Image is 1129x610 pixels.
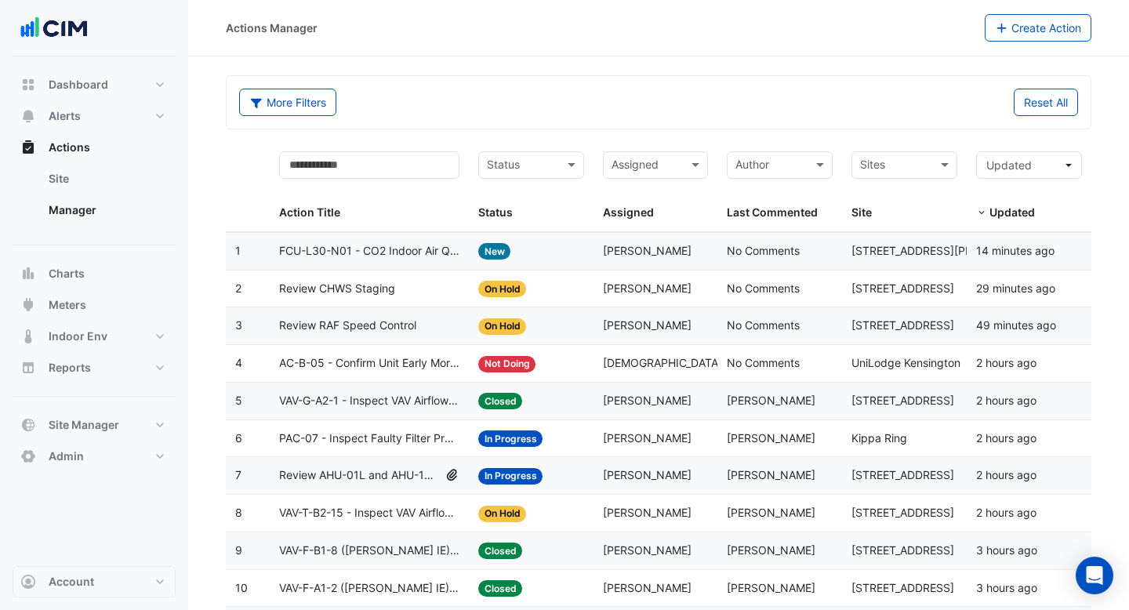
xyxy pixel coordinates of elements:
span: Site Manager [49,417,119,433]
span: Actions [49,140,90,155]
span: VAV-T-B2-15 - Inspect VAV Airflow Block [279,504,459,522]
span: On Hold [478,281,527,297]
span: 2025-10-10T12:19:05.937 [976,394,1036,407]
span: 6 [235,431,242,445]
span: On Hold [478,506,527,522]
span: [PERSON_NAME] [727,581,815,594]
span: 2025-10-10T11:25:21.289 [976,506,1036,519]
span: [PERSON_NAME] [603,431,692,445]
span: [PERSON_NAME] [727,506,815,519]
span: Status [478,205,513,219]
span: [STREET_ADDRESS] [851,543,954,557]
span: 2025-10-10T11:22:41.343 [976,543,1037,557]
span: Charts [49,266,85,281]
button: Indoor Env [13,321,176,352]
span: 3 [235,318,242,332]
span: Meters [49,297,86,313]
span: Account [49,574,94,590]
span: No Comments [727,318,800,332]
span: New [478,243,511,260]
app-icon: Actions [20,140,36,155]
span: 7 [235,468,241,481]
button: Updated [976,151,1082,179]
span: No Comments [727,356,800,369]
app-icon: Admin [20,448,36,464]
app-icon: Dashboard [20,77,36,93]
span: Review RAF Speed Control [279,317,416,335]
span: [PERSON_NAME] [727,394,815,407]
span: [PERSON_NAME] [603,318,692,332]
button: Site Manager [13,409,176,441]
div: Actions [13,163,176,232]
app-icon: Site Manager [20,417,36,433]
app-icon: Indoor Env [20,329,36,344]
span: 2025-10-10T16:25:48.678 [976,281,1055,295]
span: 9 [235,543,242,557]
span: No Comments [727,281,800,295]
span: [PERSON_NAME] [603,581,692,594]
span: [PERSON_NAME] [603,244,692,257]
span: No Comments [727,244,800,257]
span: 2025-10-10T13:40:17.139 [976,431,1036,445]
span: Closed [478,543,523,559]
span: 2025-10-10T16:41:16.168 [976,244,1055,257]
span: VAV-F-B1-8 ([PERSON_NAME] IE) - Review Critical Sensor Outside Range [279,542,459,560]
span: 2 [235,281,241,295]
span: [PERSON_NAME] [727,543,815,557]
span: Alerts [49,108,81,124]
span: Last Commented [727,205,818,219]
a: Site [36,163,176,194]
span: 8 [235,506,242,519]
span: [STREET_ADDRESS] [851,506,954,519]
button: Dashboard [13,69,176,100]
span: Closed [478,580,523,597]
span: VAV-F-A1-2 ([PERSON_NAME] IE) - Review Critical Sensor Outside Range [279,579,459,597]
span: Action Title [279,205,340,219]
span: VAV-G-A2-1 - Inspect VAV Airflow Block [279,392,459,410]
span: Closed [478,393,523,409]
span: In Progress [478,468,543,485]
a: Manager [36,194,176,226]
span: [STREET_ADDRESS] [851,281,954,295]
span: [PERSON_NAME] [603,281,692,295]
span: [PERSON_NAME] [603,394,692,407]
span: [PERSON_NAME] [603,506,692,519]
span: [PERSON_NAME] [603,543,692,557]
span: Review AHU-01L and AHU-12-05 [279,467,440,485]
span: [STREET_ADDRESS] [851,394,954,407]
span: Review CHWS Staging [279,280,395,298]
span: Reports [49,360,91,376]
button: More Filters [239,89,336,116]
span: FCU-L30-N01 - CO2 Indoor Air Quality Compliance (KPI) [279,242,459,260]
span: [PERSON_NAME] [727,431,815,445]
span: 10 [235,581,248,594]
span: 2025-10-10T14:35:55.597 [976,468,1036,481]
button: Account [13,566,176,597]
span: On Hold [478,318,527,335]
button: Create Action [985,14,1092,42]
span: [STREET_ADDRESS][PERSON_NAME] [851,244,1043,257]
div: Actions Manager [226,20,318,36]
span: 4 [235,356,242,369]
span: UniLodge Kensington [851,356,960,369]
app-icon: Reports [20,360,36,376]
span: 2025-10-10T16:05:43.754 [976,318,1056,332]
span: 2025-10-10T11:09:35.561 [976,581,1037,594]
span: In Progress [478,430,543,447]
span: Dashboard [49,77,108,93]
app-icon: Meters [20,297,36,313]
button: Meters [13,289,176,321]
button: Charts [13,258,176,289]
span: 1 [235,244,241,257]
span: Kippa Ring [851,431,907,445]
button: Actions [13,132,176,163]
span: Site [851,205,872,219]
span: 2025-10-10T15:20:21.298 [976,356,1036,369]
span: Admin [49,448,84,464]
button: Alerts [13,100,176,132]
span: AC-B-05 - Confirm Unit Early Morning Operation (Energy Saving) [279,354,459,372]
button: Reset All [1014,89,1078,116]
app-icon: Charts [20,266,36,281]
span: PAC-07 - Inspect Faulty Filter Pressure Sensor [279,430,459,448]
span: Updated [986,158,1032,172]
